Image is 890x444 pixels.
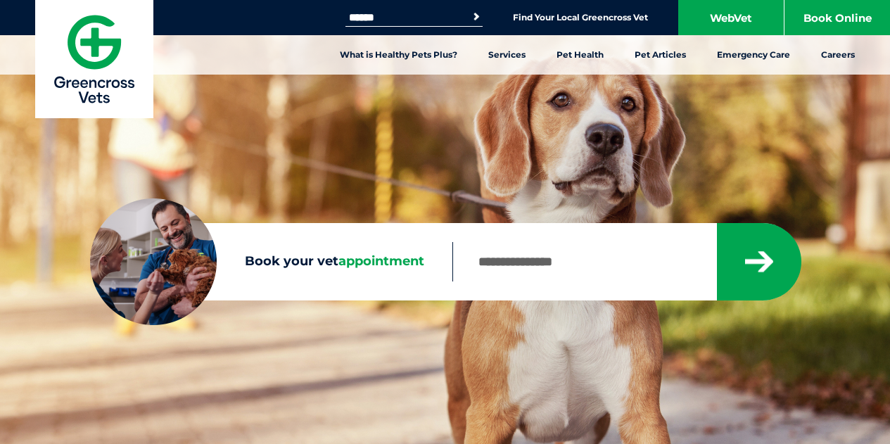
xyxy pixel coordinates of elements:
button: Search [469,10,483,24]
a: Emergency Care [701,35,806,75]
a: Find Your Local Greencross Vet [513,12,648,23]
span: appointment [338,253,424,269]
a: Services [473,35,541,75]
a: Pet Health [541,35,619,75]
label: Book your vet [90,251,452,272]
a: Pet Articles [619,35,701,75]
a: Careers [806,35,870,75]
a: What is Healthy Pets Plus? [324,35,473,75]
